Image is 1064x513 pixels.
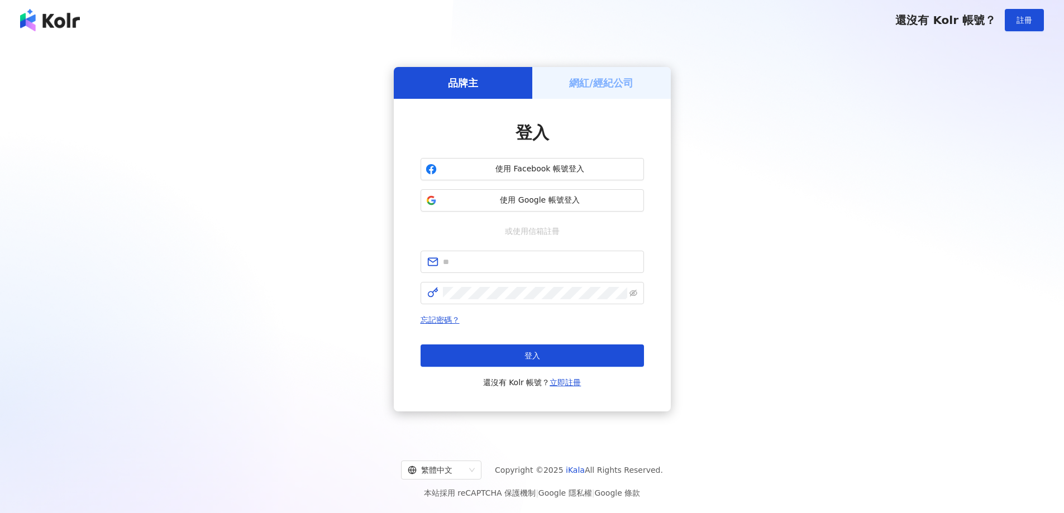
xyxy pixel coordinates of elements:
[895,13,996,27] span: 還沒有 Kolr 帳號？
[441,195,639,206] span: 使用 Google 帳號登入
[421,189,644,212] button: 使用 Google 帳號登入
[569,76,633,90] h5: 網紅/經紀公司
[536,488,538,497] span: |
[524,351,540,360] span: 登入
[421,315,460,324] a: 忘記密碼？
[516,123,549,142] span: 登入
[550,378,581,387] a: 立即註冊
[448,76,478,90] h5: 品牌主
[566,466,585,474] a: iKala
[495,463,663,477] span: Copyright © 2025 All Rights Reserved.
[1017,16,1032,25] span: 註冊
[424,486,640,500] span: 本站採用 reCAPTCHA 保護機制
[20,9,80,31] img: logo
[441,164,639,175] span: 使用 Facebook 帳號登入
[483,376,581,389] span: 還沒有 Kolr 帳號？
[497,225,567,237] span: 或使用信箱註冊
[592,488,595,497] span: |
[594,488,640,497] a: Google 條款
[421,158,644,180] button: 使用 Facebook 帳號登入
[1005,9,1044,31] button: 註冊
[408,461,465,479] div: 繁體中文
[538,488,592,497] a: Google 隱私權
[421,344,644,367] button: 登入
[629,289,637,297] span: eye-invisible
